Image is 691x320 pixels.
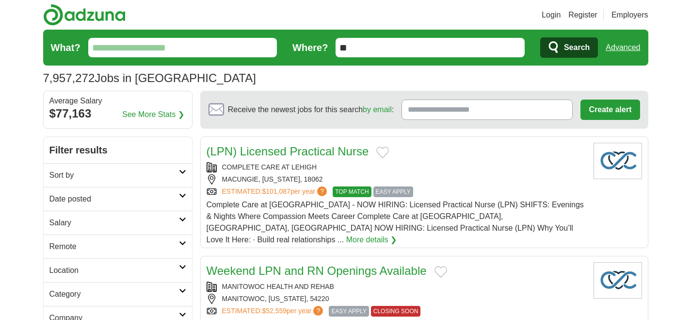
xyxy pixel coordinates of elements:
[43,71,256,84] h1: Jobs in [GEOGRAPHIC_DATA]
[564,38,590,57] span: Search
[329,306,369,317] span: EASY APPLY
[363,105,392,114] a: by email
[207,145,369,158] a: (LPN) Licensed Practical Nurse
[43,4,126,26] img: Adzuna logo
[222,186,329,197] a: ESTIMATED:$101,087per year?
[262,187,290,195] span: $101,087
[44,137,192,163] h2: Filter results
[44,163,192,187] a: Sort by
[49,105,186,122] div: $77,163
[580,100,640,120] button: Create alert
[373,186,413,197] span: EASY APPLY
[49,217,179,229] h2: Salary
[292,40,328,55] label: Where?
[262,307,287,315] span: $52,559
[606,38,640,57] a: Advanced
[49,97,186,105] div: Average Salary
[44,211,192,235] a: Salary
[228,104,394,116] span: Receive the newest jobs for this search :
[49,193,179,205] h2: Date posted
[207,294,586,304] div: MANITOWOC, [US_STATE], 54220
[51,40,80,55] label: What?
[44,258,192,282] a: Location
[542,9,561,21] a: Login
[333,186,371,197] span: TOP MATCH
[43,69,95,87] span: 7,957,272
[207,174,586,185] div: MACUNGIE, [US_STATE], 18062
[568,9,597,21] a: Register
[540,37,598,58] button: Search
[207,162,586,172] div: COMPLETE CARE AT LEHIGH
[317,186,327,196] span: ?
[434,266,447,278] button: Add to favorite jobs
[49,288,179,300] h2: Category
[313,306,323,316] span: ?
[207,201,584,244] span: Complete Care at [GEOGRAPHIC_DATA] - NOW HIRING: Licensed Practical Nurse (LPN) SHIFTS: Evenings ...
[207,264,427,277] a: Weekend LPN and RN Openings Available
[44,282,192,306] a: Category
[49,265,179,276] h2: Location
[44,235,192,258] a: Remote
[611,9,648,21] a: Employers
[49,241,179,253] h2: Remote
[222,306,325,317] a: ESTIMATED:$52,559per year?
[207,282,586,292] div: MANITOWOC HEALTH AND REHAB
[371,306,421,317] span: CLOSING SOON
[346,234,397,246] a: More details ❯
[44,187,192,211] a: Date posted
[594,262,642,299] img: Company logo
[594,143,642,179] img: Company logo
[122,109,184,120] a: See More Stats ❯
[376,147,389,158] button: Add to favorite jobs
[49,169,179,181] h2: Sort by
